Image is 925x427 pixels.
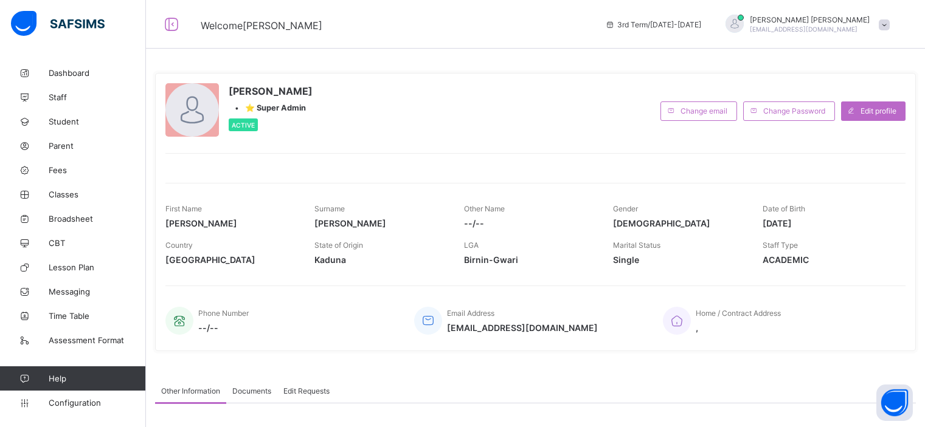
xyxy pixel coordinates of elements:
[464,218,595,228] span: --/--
[49,92,146,102] span: Staff
[763,241,798,250] span: Staff Type
[763,218,893,228] span: [DATE]
[161,386,220,395] span: Other Information
[49,262,146,272] span: Lesson Plan
[314,254,445,265] span: Kaduna
[49,117,146,126] span: Student
[49,165,146,175] span: Fees
[49,214,146,224] span: Broadsheet
[750,26,857,33] span: [EMAIL_ADDRESS][DOMAIN_NAME]
[314,218,445,228] span: [PERSON_NAME]
[464,254,595,265] span: Birnin-Gwari
[750,15,870,24] span: [PERSON_NAME] [PERSON_NAME]
[447,323,598,333] span: [EMAIL_ADDRESS][DOMAIN_NAME]
[11,11,105,36] img: safsims
[314,241,363,250] span: State of Origin
[876,384,913,421] button: Open asap
[464,241,479,250] span: LGA
[49,311,146,321] span: Time Table
[229,85,313,97] span: [PERSON_NAME]
[49,68,146,78] span: Dashboard
[605,20,701,29] span: session/term information
[201,19,322,32] span: Welcome [PERSON_NAME]
[763,254,893,265] span: ACADEMIC
[232,121,255,129] span: Active
[613,218,744,228] span: [DEMOGRAPHIC_DATA]
[49,287,146,296] span: Messaging
[283,386,330,395] span: Edit Requests
[198,309,249,318] span: Phone Number
[229,103,313,112] div: •
[198,323,249,333] span: --/--
[245,103,306,112] span: ⭐ Super Admin
[49,141,146,151] span: Parent
[763,204,805,213] span: Date of Birth
[49,374,145,383] span: Help
[49,238,146,248] span: CBT
[696,309,781,318] span: Home / Contract Address
[49,190,146,199] span: Classes
[763,106,825,115] span: Change Password
[613,204,638,213] span: Gender
[49,398,145,408] span: Configuration
[314,204,345,213] span: Surname
[165,241,193,250] span: Country
[232,386,271,395] span: Documents
[713,15,896,35] div: AbigailAkanji
[165,218,296,228] span: [PERSON_NAME]
[696,323,781,333] span: ,
[165,254,296,265] span: [GEOGRAPHIC_DATA]
[613,241,660,250] span: Marital Status
[165,204,202,213] span: First Name
[464,204,505,213] span: Other Name
[447,309,494,318] span: Email Address
[613,254,744,265] span: Single
[681,106,727,115] span: Change email
[49,335,146,345] span: Assessment Format
[861,106,896,115] span: Edit profile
